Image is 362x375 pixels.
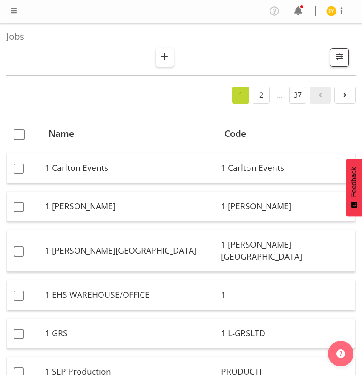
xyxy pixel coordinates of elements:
h4: Jobs [6,32,349,41]
td: 1 [PERSON_NAME] [218,192,355,222]
a: 37 [289,87,306,104]
span: Name [49,127,74,140]
img: seon-young-belding8911.jpg [326,6,336,16]
button: Filter Jobs [330,48,349,67]
button: Feedback - Show survey [346,159,362,216]
span: Code [224,127,246,140]
td: 1 [PERSON_NAME][GEOGRAPHIC_DATA] [218,230,355,272]
td: 1 [PERSON_NAME][GEOGRAPHIC_DATA] [42,230,218,272]
td: 1 EHS WAREHOUSE/OFFICE [42,280,218,310]
span: Feedback [350,167,358,197]
td: 1 Carlton Events [42,153,218,183]
td: 1 [PERSON_NAME] [42,192,218,222]
a: 2 [253,87,270,104]
button: Create New Job [156,48,174,67]
td: 1 L-GRSLTD [218,319,355,349]
td: 1 Carlton Events [218,153,355,183]
td: 1 GRS [42,319,218,349]
td: 1 [218,280,355,310]
img: help-xxl-2.png [336,349,345,358]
